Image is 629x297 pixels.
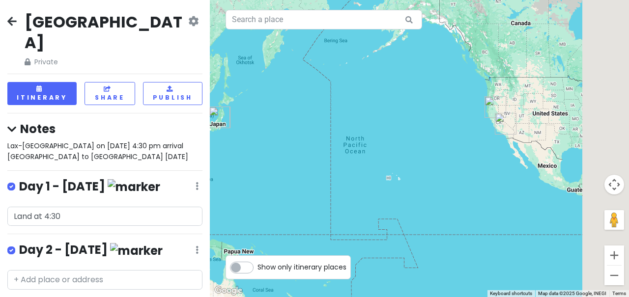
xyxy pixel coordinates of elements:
[604,210,624,230] button: Drag Pegman onto the map to open Street View
[7,207,202,226] input: + Add place or address
[143,82,202,105] button: Publish
[85,82,135,105] button: Share
[7,82,77,105] button: Itinerary
[212,284,245,297] img: Google
[604,266,624,285] button: Zoom out
[108,179,160,194] img: marker
[19,179,160,195] h4: Day 1 - [DATE]
[495,113,516,135] div: 4301 Jamboree Rd
[209,107,230,128] div: Tokyo Disneyland
[110,243,163,258] img: marker
[212,284,245,297] a: Open this area in Google Maps (opens a new window)
[7,121,202,136] h4: Notes
[612,291,626,296] a: Terms (opens in new tab)
[257,262,346,272] span: Show only itinerary places
[490,290,532,297] button: Keyboard shortcuts
[538,291,606,296] span: Map data ©2025 Google, INEGI
[25,56,186,67] span: Private
[604,245,624,265] button: Zoom in
[485,96,506,118] div: 4301 X St
[7,141,188,162] span: Lax-[GEOGRAPHIC_DATA] on [DATE] 4:30 pm arrival [GEOGRAPHIC_DATA] to [GEOGRAPHIC_DATA] [DATE]
[226,10,422,29] input: Search a place
[604,175,624,194] button: Map camera controls
[7,270,202,290] input: + Add place or address
[25,12,186,53] h2: [GEOGRAPHIC_DATA]
[19,242,163,258] h4: Day 2 - [DATE]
